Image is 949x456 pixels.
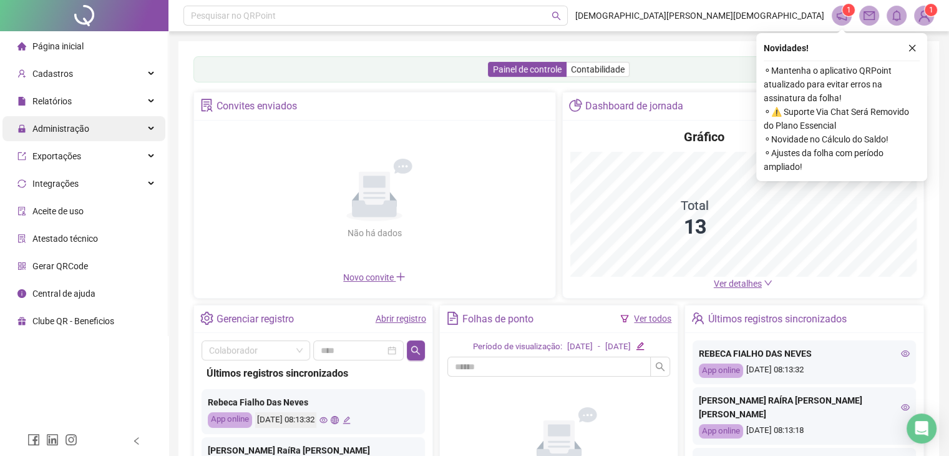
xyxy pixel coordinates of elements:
[317,226,432,240] div: Não há dados
[32,124,89,134] span: Administração
[552,11,561,21] span: search
[32,69,73,79] span: Cadastros
[915,6,933,25] img: 83511
[901,403,910,412] span: eye
[864,10,875,21] span: mail
[585,96,683,117] div: Dashboard de jornada
[929,6,933,14] span: 1
[132,437,141,445] span: left
[764,105,920,132] span: ⚬ ⚠️ Suporte Via Chat Será Removido do Plano Essencial
[343,416,351,424] span: edit
[17,207,26,216] span: audit
[396,272,406,282] span: plus
[567,340,593,354] div: [DATE]
[569,99,582,112] span: pie-chart
[575,9,824,22] span: [DEMOGRAPHIC_DATA][PERSON_NAME][DEMOGRAPHIC_DATA]
[699,347,910,360] div: REBECA FIALHO DAS NEVES
[764,146,920,174] span: ⚬ Ajustes da folha com período ampliado!
[764,132,920,146] span: ⚬ Novidade no Cálculo do Saldo!
[17,124,26,133] span: lock
[836,10,847,21] span: notification
[847,6,851,14] span: 1
[17,42,26,51] span: home
[598,340,600,354] div: -
[32,316,114,326] span: Clube QR - Beneficios
[699,424,910,439] div: [DATE] 08:13:18
[343,272,406,282] span: Novo convite
[714,279,762,289] span: Ver detalhes
[699,394,910,421] div: [PERSON_NAME] RAÍRA [PERSON_NAME] [PERSON_NAME]
[714,279,772,289] a: Ver detalhes down
[908,44,917,52] span: close
[32,261,88,271] span: Gerar QRCode
[17,234,26,243] span: solution
[764,279,772,287] span: down
[17,289,26,298] span: info-circle
[32,289,95,299] span: Central de ajuda
[17,317,26,325] span: gift
[708,309,847,330] div: Últimos registros sincronizados
[636,342,644,350] span: edit
[571,64,625,74] span: Contabilidade
[699,364,743,378] div: App online
[462,309,533,330] div: Folhas de ponto
[891,10,902,21] span: bell
[255,412,316,428] div: [DATE] 08:13:32
[655,362,665,372] span: search
[17,152,26,161] span: export
[46,434,59,446] span: linkedin
[925,4,937,16] sup: Atualize o seu contato no menu Meus Dados
[493,64,562,74] span: Painel de controle
[764,41,809,55] span: Novidades !
[907,414,937,444] div: Open Intercom Messenger
[208,412,252,428] div: App online
[200,312,213,325] span: setting
[27,434,40,446] span: facebook
[901,349,910,358] span: eye
[17,69,26,78] span: user-add
[605,340,631,354] div: [DATE]
[842,4,855,16] sup: 1
[208,395,419,409] div: Rebeca Fialho Das Neves
[699,424,743,439] div: App online
[200,99,213,112] span: solution
[65,434,77,446] span: instagram
[691,312,704,325] span: team
[32,234,98,244] span: Atestado técnico
[764,64,920,105] span: ⚬ Mantenha o aplicativo QRPoint atualizado para evitar erros na assinatura da folha!
[319,416,328,424] span: eye
[217,96,297,117] div: Convites enviados
[634,314,671,324] a: Ver todos
[411,345,421,355] span: search
[217,309,294,330] div: Gerenciar registro
[331,416,339,424] span: global
[684,128,724,146] h4: Gráfico
[446,312,459,325] span: file-text
[32,41,84,51] span: Página inicial
[32,206,84,216] span: Aceite de uso
[32,96,72,106] span: Relatórios
[620,314,629,323] span: filter
[17,262,26,270] span: qrcode
[699,364,910,378] div: [DATE] 08:13:32
[473,340,562,354] div: Período de visualização:
[32,179,79,189] span: Integrações
[32,151,81,161] span: Exportações
[207,365,420,381] div: Últimos registros sincronizados
[17,97,26,106] span: file
[376,314,426,324] a: Abrir registro
[17,179,26,188] span: sync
